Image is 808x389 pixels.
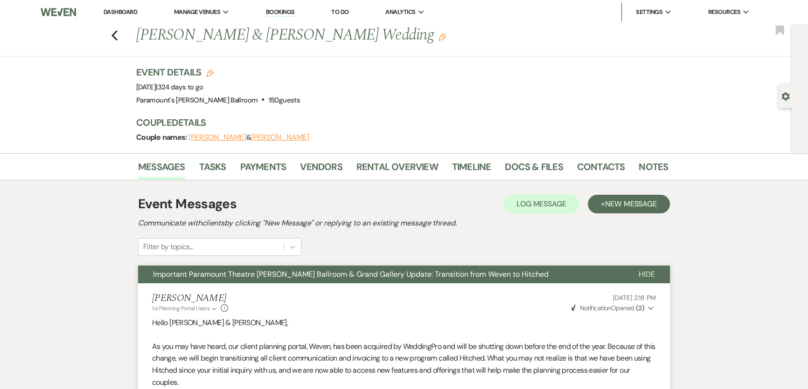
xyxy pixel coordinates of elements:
[624,266,670,283] button: Hide
[269,96,300,105] span: 150 guests
[152,305,209,312] span: to: Planning Portal Users
[138,266,624,283] button: Important Paramount Theatre [PERSON_NAME] Ballroom & Grand Gallery Update: Transition from Weven ...
[251,134,309,141] button: [PERSON_NAME]
[136,132,188,142] span: Couple names:
[152,317,656,329] p: Hello [PERSON_NAME] & [PERSON_NAME],
[152,304,218,313] button: to: Planning Portal Users
[138,194,237,214] h1: Event Messages
[385,7,415,17] span: Analytics
[188,133,309,142] span: &
[136,82,203,92] span: [DATE]
[41,2,76,22] img: Weven Logo
[708,7,740,17] span: Resources
[452,159,491,180] a: Timeline
[781,91,790,100] button: Open lead details
[136,24,554,47] h1: [PERSON_NAME] & [PERSON_NAME] Wedding
[439,33,446,41] button: Edit
[588,195,670,213] button: +New Message
[266,8,295,17] a: Bookings
[636,304,644,312] strong: ( 2 )
[188,134,246,141] button: [PERSON_NAME]
[152,293,228,304] h5: [PERSON_NAME]
[136,96,258,105] span: Paramount's [PERSON_NAME] Ballroom
[639,269,655,279] span: Hide
[639,159,668,180] a: Notes
[104,8,137,16] a: Dashboard
[300,159,342,180] a: Vendors
[613,293,656,302] span: [DATE] 2:18 PM
[158,82,203,92] span: 324 days to go
[199,159,226,180] a: Tasks
[136,66,300,79] h3: Event Details
[636,7,662,17] span: Settings
[503,195,579,213] button: Log Message
[136,116,659,129] h3: Couple Details
[331,8,348,16] a: To Do
[571,304,644,312] span: Opened
[516,199,566,209] span: Log Message
[577,159,625,180] a: Contacts
[174,7,220,17] span: Manage Venues
[570,303,656,313] button: NotificationOpened (2)
[505,159,563,180] a: Docs & Files
[138,159,185,180] a: Messages
[579,304,611,312] span: Notification
[605,199,657,209] span: New Message
[156,82,203,92] span: |
[153,269,549,279] span: Important Paramount Theatre [PERSON_NAME] Ballroom & Grand Gallery Update: Transition from Weven ...
[143,241,193,253] div: Filter by topics...
[240,159,286,180] a: Payments
[356,159,438,180] a: Rental Overview
[152,341,656,388] p: As you may have heard, our client planning portal, Weven, has been acquired by WeddingPro and wil...
[138,218,670,229] h2: Communicate with clients by clicking "New Message" or replying to an existing message thread.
